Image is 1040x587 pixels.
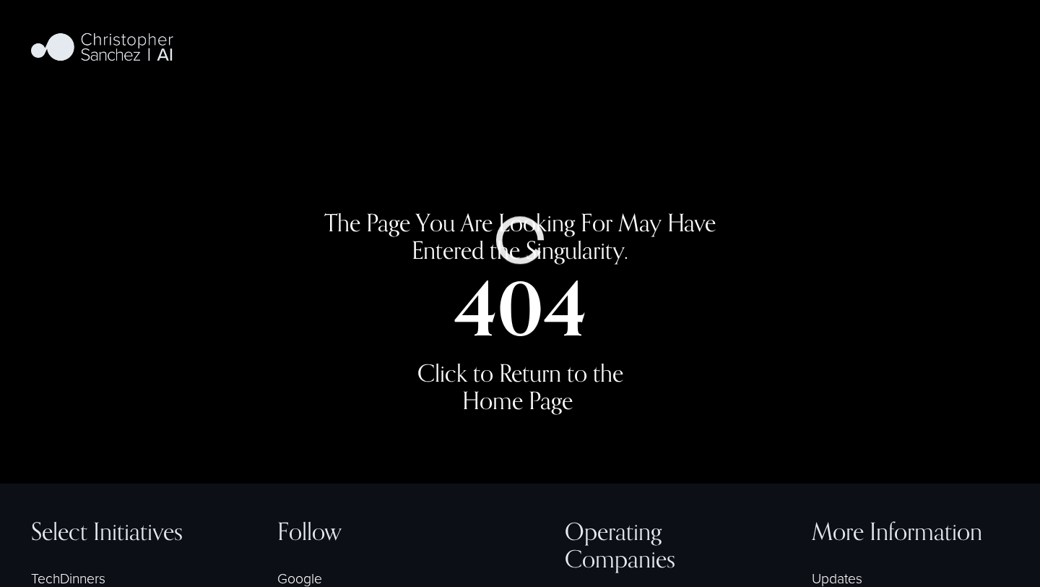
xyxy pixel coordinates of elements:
[31,30,173,67] img: Christopher Sanchez | AI
[417,359,623,415] a: Click to Return to the Home Page
[532,38,588,58] span: Big Ideas
[406,37,443,59] a: Home
[609,38,695,58] span: Fast Company
[31,518,228,545] h4: Select Initiatives
[463,37,511,59] a: Podcast
[565,518,762,573] h4: Operating Companies
[922,34,1008,61] a: Contact Me
[454,262,586,354] strong: 404
[277,518,474,545] h4: Follow
[716,37,792,59] a: Sovereign AI
[609,37,695,59] a: folder dropdown
[532,37,588,59] a: folder dropdown
[324,208,721,265] span: The Page You Are Looking For May Have Entered the Singularity.
[813,37,902,59] a: The AI Frontier
[812,518,1009,545] h4: More Information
